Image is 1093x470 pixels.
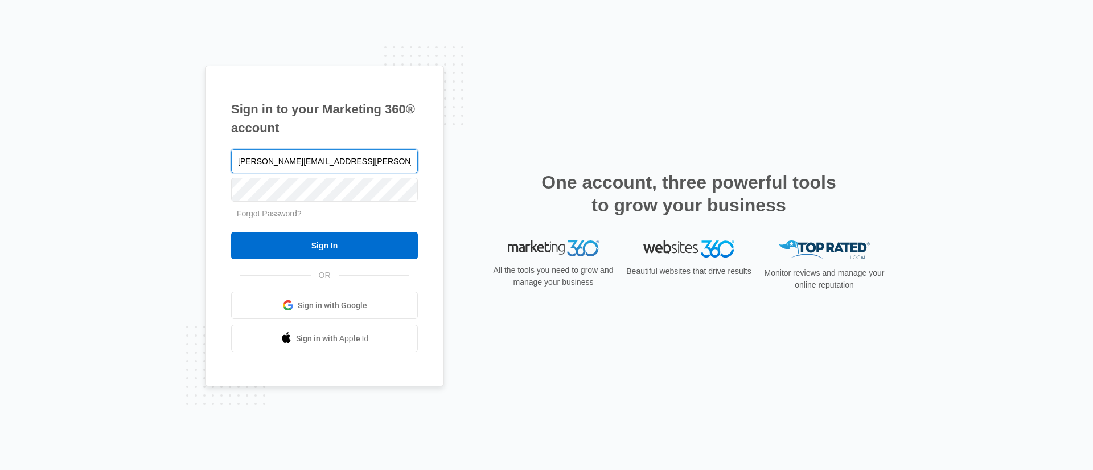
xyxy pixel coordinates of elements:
h1: Sign in to your Marketing 360® account [231,100,418,137]
input: Sign In [231,232,418,259]
a: Sign in with Google [231,292,418,319]
a: Sign in with Apple Id [231,325,418,352]
img: Marketing 360 [508,240,599,256]
p: Beautiful websites that drive results [625,265,753,277]
h2: One account, three powerful tools to grow your business [538,171,840,216]
img: Top Rated Local [779,240,870,259]
input: Email [231,149,418,173]
span: OR [311,269,339,281]
img: Websites 360 [643,240,734,257]
p: All the tools you need to grow and manage your business [490,264,617,288]
a: Forgot Password? [237,209,302,218]
span: Sign in with Apple Id [296,333,369,345]
span: Sign in with Google [298,300,367,312]
p: Monitor reviews and manage your online reputation [761,267,888,291]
